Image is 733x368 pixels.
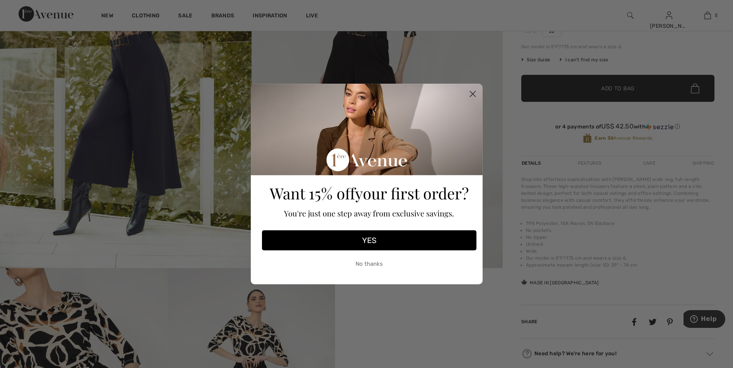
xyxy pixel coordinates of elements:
[262,230,476,250] button: YES
[355,183,469,203] span: your first order?
[17,5,33,12] span: Help
[284,208,454,218] span: You're just one step away from exclusive savings.
[262,254,476,273] button: No thanks
[270,183,355,203] span: Want 15% off
[466,87,480,101] button: Close dialog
